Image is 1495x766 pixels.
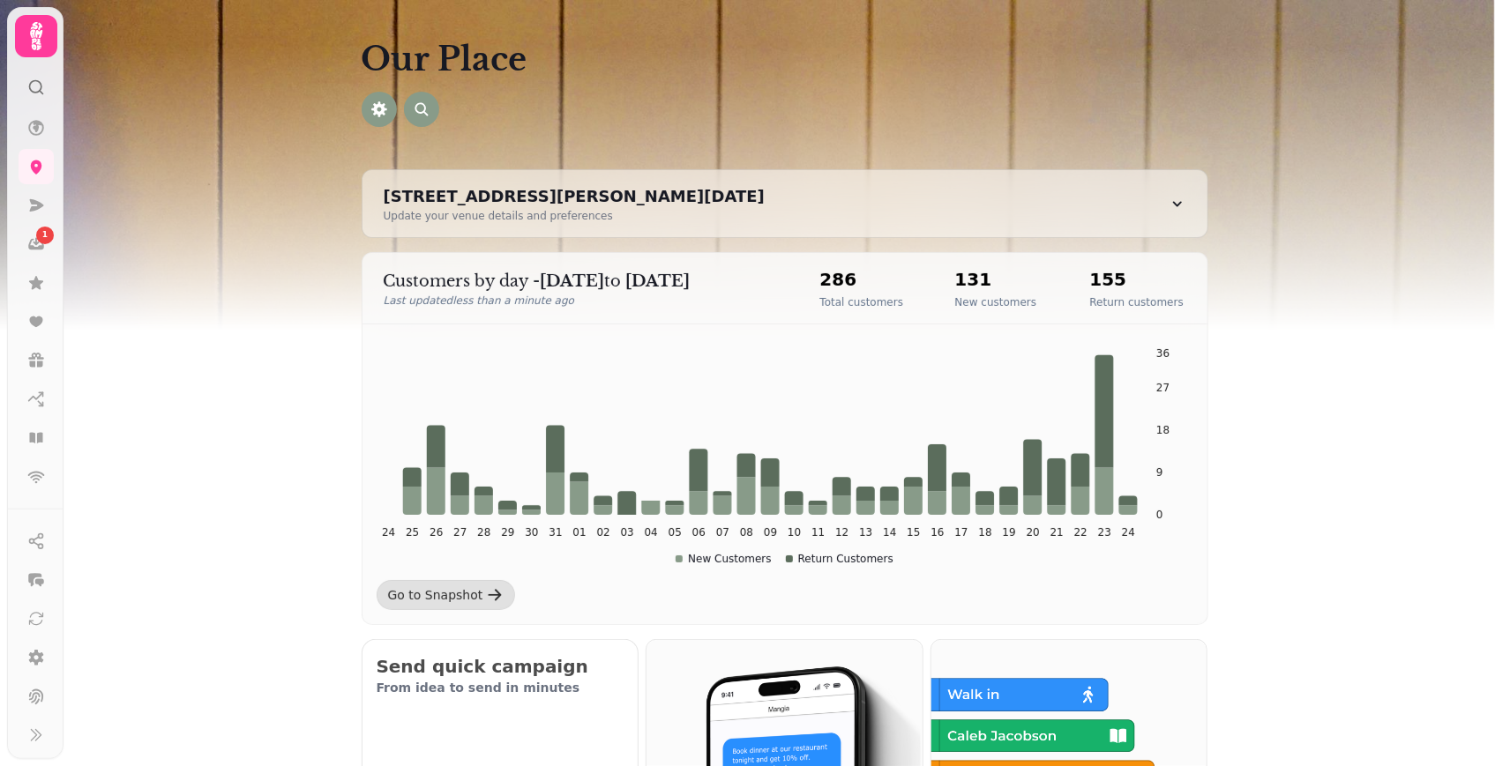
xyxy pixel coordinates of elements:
span: 1 [42,229,48,242]
tspan: 09 [763,527,776,539]
tspan: 10 [787,527,800,539]
tspan: 02 [596,527,609,539]
tspan: 01 [572,527,586,539]
p: Total customers [820,295,904,309]
strong: [DATE] [541,271,605,291]
tspan: 30 [525,527,538,539]
p: Last updated less than a minute ago [384,294,785,308]
tspan: 23 [1097,527,1110,539]
tspan: 9 [1156,466,1163,479]
h2: 155 [1090,267,1184,292]
tspan: 18 [978,527,991,539]
tspan: 20 [1026,527,1039,539]
tspan: 21 [1050,527,1063,539]
tspan: 13 [859,527,872,539]
tspan: 36 [1156,347,1170,360]
tspan: 11 [811,527,825,539]
tspan: 06 [691,527,705,539]
div: New Customers [676,552,772,566]
div: Return Customers [786,552,893,566]
tspan: 03 [620,527,633,539]
p: Customers by day - to [384,269,785,294]
p: Return customers [1090,295,1184,309]
tspan: 28 [477,527,490,539]
tspan: 26 [430,527,443,539]
tspan: 22 [1073,527,1087,539]
h2: 286 [820,267,904,292]
tspan: 12 [835,527,848,539]
tspan: 07 [715,527,729,539]
tspan: 25 [405,527,418,539]
h2: Send quick campaign [377,654,624,679]
tspan: 17 [954,527,968,539]
h2: 131 [955,267,1037,292]
strong: [DATE] [626,271,691,291]
tspan: 29 [501,527,514,539]
tspan: 0 [1156,509,1163,521]
tspan: 08 [739,527,752,539]
tspan: 15 [907,527,920,539]
tspan: 18 [1156,424,1170,436]
tspan: 27 [1156,382,1170,394]
p: From idea to send in minutes [377,679,624,696]
p: New customers [955,295,1037,309]
tspan: 16 [931,527,944,539]
tspan: 24 [381,527,394,539]
div: [STREET_ADDRESS][PERSON_NAME][DATE] [384,184,765,209]
tspan: 24 [1121,527,1134,539]
tspan: 05 [668,527,681,539]
tspan: 31 [549,527,562,539]
a: 1 [19,227,54,262]
tspan: 19 [1002,527,1015,539]
div: Update your venue details and preferences [384,209,765,223]
tspan: 14 [883,527,896,539]
tspan: 27 [453,527,467,539]
div: Go to Snapshot [388,586,483,604]
a: Go to Snapshot [377,580,516,610]
tspan: 04 [644,527,657,539]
